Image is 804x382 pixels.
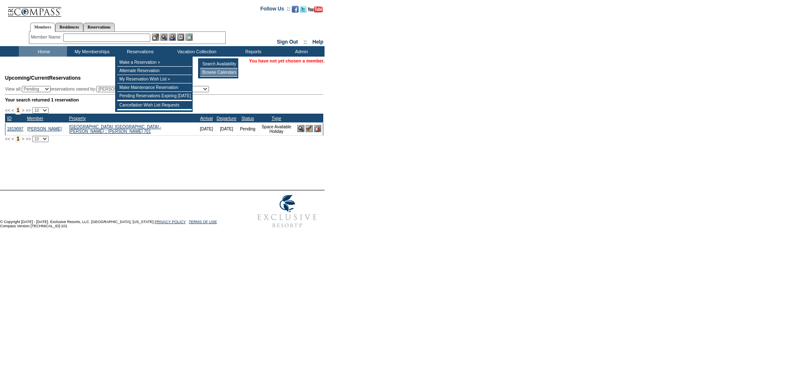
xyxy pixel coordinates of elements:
[5,97,323,102] div: Your search returned 1 reservation
[5,136,10,141] span: <<
[216,116,236,121] a: Departure
[5,75,81,81] span: Reservations
[117,83,192,92] td: Make Maintenance Reservation
[300,8,307,13] a: Follow us on Twitter
[186,34,193,41] img: b_calculator.gif
[30,23,56,32] a: Members
[5,86,213,92] div: View all: reservations owned by:
[198,122,215,135] td: [DATE]
[31,34,63,41] div: Member Name:
[26,136,31,141] span: >>
[292,6,299,13] img: Become our fan on Facebook
[26,108,31,113] span: >>
[272,116,281,121] a: Type
[160,34,167,41] img: View
[292,8,299,13] a: Become our fan on Facebook
[115,46,163,57] td: Reservations
[260,5,290,15] td: Follow Us ::
[67,46,115,57] td: My Memberships
[276,46,325,57] td: Admin
[238,122,258,135] td: Pending
[277,39,298,45] a: Sign Out
[117,75,192,83] td: My Reservation Wish List »
[117,101,192,109] td: Cancellation Wish List Requests
[300,6,307,13] img: Follow us on Twitter
[11,136,14,141] span: <
[169,34,176,41] img: Impersonate
[314,125,321,132] img: Cancel Reservation
[155,220,186,224] a: PRIVACY POLICY
[7,127,23,131] a: 1819097
[297,125,304,132] img: View Reservation
[312,39,323,45] a: Help
[189,220,217,224] a: TERMS OF USE
[163,46,228,57] td: Vacation Collection
[200,68,237,77] td: Browse Calendars
[249,58,325,63] span: You have not yet chosen a member.
[241,116,254,121] a: Status
[228,46,276,57] td: Reports
[308,6,323,13] img: Subscribe to our YouTube Channel
[55,23,83,31] a: Residences
[27,127,62,131] a: [PERSON_NAME]
[11,108,14,113] span: <
[117,92,192,100] td: Pending Reservations Expiring [DATE]
[117,67,192,75] td: Alternate Reservation
[257,122,296,135] td: Space Available Holiday
[200,60,237,68] td: Search Availability
[308,8,323,13] a: Subscribe to our YouTube Channel
[7,116,12,121] a: ID
[215,122,238,135] td: [DATE]
[22,108,24,113] span: >
[152,34,159,41] img: b_edit.gif
[304,39,307,45] span: ::
[117,58,192,67] td: Make a Reservation »
[306,125,313,132] img: Confirm Reservation
[250,190,325,232] img: Exclusive Resorts
[5,108,10,113] span: <<
[15,106,21,114] span: 1
[83,23,115,31] a: Reservations
[177,34,184,41] img: Reservations
[200,116,213,121] a: Arrival
[15,135,21,143] span: 1
[22,136,24,141] span: >
[27,116,43,121] a: Member
[69,116,86,121] a: Property
[19,46,67,57] td: Home
[69,125,161,134] a: [GEOGRAPHIC_DATA], [GEOGRAPHIC_DATA] - [PERSON_NAME] :: [PERSON_NAME] 701
[5,75,49,81] span: Upcoming/Current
